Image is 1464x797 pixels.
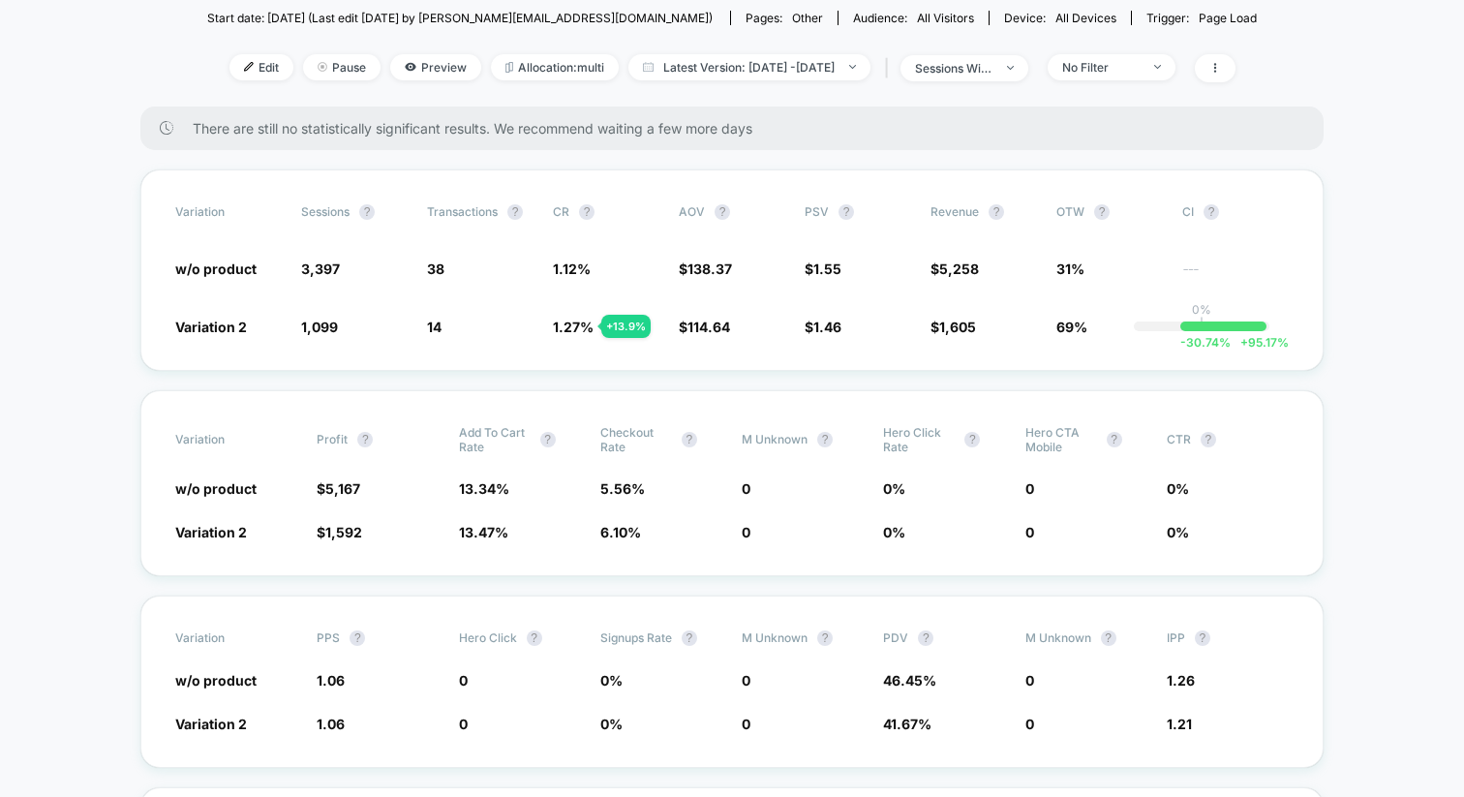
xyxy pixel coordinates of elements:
[600,524,641,540] span: 6.10 %
[964,432,980,447] button: ?
[687,261,732,277] span: 138.37
[1167,716,1192,732] span: 1.21
[883,672,936,689] span: 46.45 %
[817,432,833,447] button: ?
[682,432,697,447] button: ?
[427,319,442,335] span: 14
[682,630,697,646] button: ?
[742,716,750,732] span: 0
[244,62,254,72] img: edit
[527,630,542,646] button: ?
[1192,302,1211,317] p: 0%
[579,204,595,220] button: ?
[600,480,645,497] span: 5.56 %
[301,261,340,277] span: 3,397
[553,204,569,219] span: CR
[742,480,750,497] span: 0
[1062,60,1140,75] div: No Filter
[459,716,468,732] span: 0
[918,630,933,646] button: ?
[742,672,750,689] span: 0
[317,524,362,540] span: $
[805,319,841,335] span: $
[1182,204,1289,220] span: CI
[601,315,651,338] div: + 13.9 %
[1025,425,1097,454] span: Hero CTA mobile
[805,204,829,219] span: PSV
[880,54,900,82] span: |
[742,524,750,540] span: 0
[939,261,979,277] span: 5,258
[175,319,247,335] span: Variation 2
[883,716,931,732] span: 41.67 %
[1025,672,1034,689] span: 0
[317,480,360,497] span: $
[839,204,854,220] button: ?
[427,261,444,277] span: 38
[229,54,293,80] span: Edit
[1107,432,1122,447] button: ?
[600,425,672,454] span: Checkout Rate
[390,54,481,80] span: Preview
[1101,630,1116,646] button: ?
[317,630,340,645] span: PPS
[687,319,730,335] span: 114.64
[207,11,713,25] span: Start date: [DATE] (Last edit [DATE] by [PERSON_NAME][EMAIL_ADDRESS][DOMAIN_NAME])
[317,716,345,732] span: 1.06
[715,204,730,220] button: ?
[175,480,257,497] span: w/o product
[1167,630,1185,645] span: IPP
[175,261,257,277] span: w/o product
[175,630,282,646] span: Variation
[742,630,808,645] span: M Unknown
[1055,11,1116,25] span: all devices
[175,672,257,689] span: w/o product
[507,204,523,220] button: ?
[427,204,498,219] span: Transactions
[1231,335,1289,350] span: 95.17 %
[600,716,623,732] span: 0 %
[1056,261,1084,277] span: 31%
[679,319,730,335] span: $
[459,672,468,689] span: 0
[1201,432,1216,447] button: ?
[491,54,619,80] span: Allocation: multi
[883,480,905,497] span: 0 %
[989,11,1131,25] span: Device:
[1200,317,1204,331] p: |
[459,480,509,497] span: 13.34 %
[849,65,856,69] img: end
[359,204,375,220] button: ?
[1182,263,1289,278] span: ---
[813,261,841,277] span: 1.55
[930,261,979,277] span: $
[325,524,362,540] span: 1,592
[628,54,870,80] span: Latest Version: [DATE] - [DATE]
[805,261,841,277] span: $
[317,432,348,446] span: Profit
[883,425,955,454] span: Hero click rate
[1056,319,1087,335] span: 69%
[1094,204,1110,220] button: ?
[1154,65,1161,69] img: end
[1199,11,1257,25] span: Page Load
[1167,480,1189,497] span: 0 %
[643,62,654,72] img: calendar
[175,524,247,540] span: Variation 2
[930,204,979,219] span: Revenue
[301,204,350,219] span: Sessions
[325,480,360,497] span: 5,167
[1025,480,1034,497] span: 0
[1195,630,1210,646] button: ?
[989,204,1004,220] button: ?
[1146,11,1257,25] div: Trigger:
[939,319,976,335] span: 1,605
[679,204,705,219] span: AOV
[459,524,508,540] span: 13.47 %
[175,425,282,454] span: Variation
[1240,335,1248,350] span: +
[301,319,338,335] span: 1,099
[317,672,345,689] span: 1.06
[1167,672,1195,689] span: 1.26
[553,319,594,335] span: 1.27 %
